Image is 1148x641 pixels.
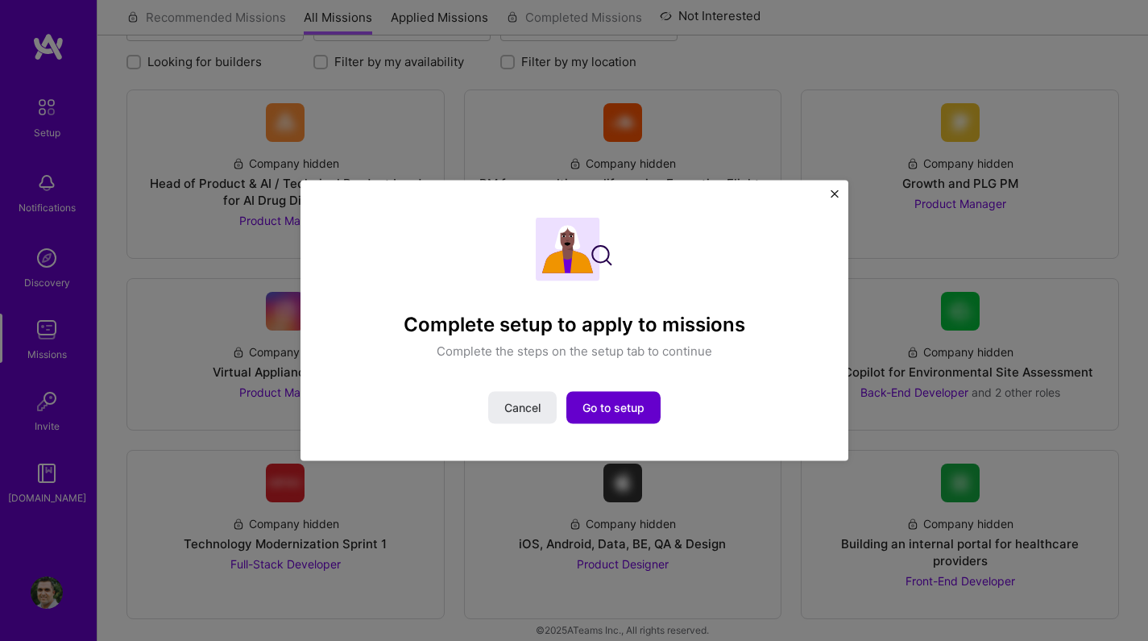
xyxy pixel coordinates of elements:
[404,313,745,336] h4: Complete setup to apply to missions
[488,392,557,424] button: Cancel
[566,392,661,424] button: Go to setup
[504,400,541,416] span: Cancel
[536,217,612,281] img: Complete setup illustration
[582,400,644,416] span: Go to setup
[437,343,712,360] p: Complete the steps on the setup tab to continue
[831,189,839,206] button: Close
